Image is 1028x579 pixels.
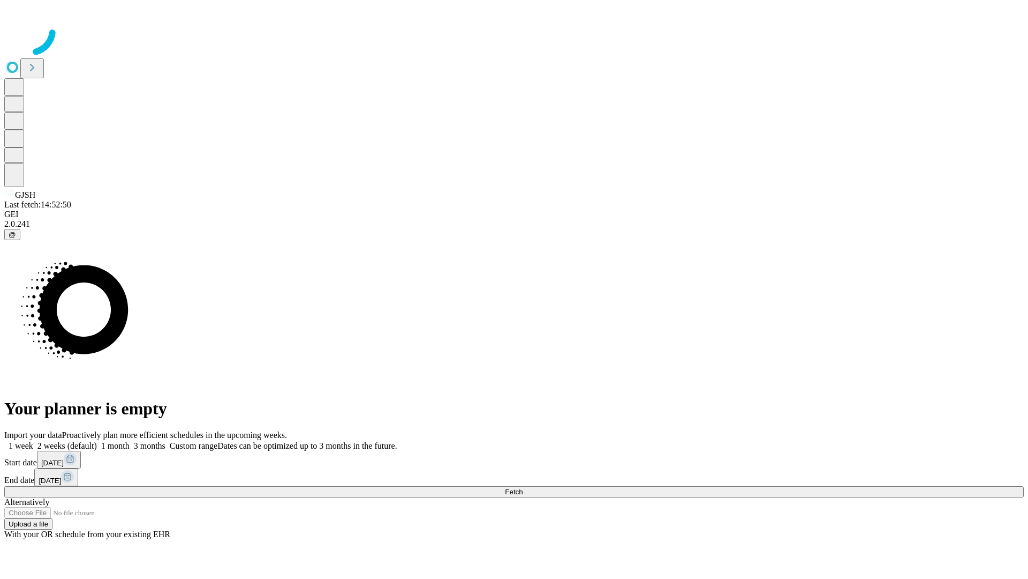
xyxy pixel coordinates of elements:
[4,399,1024,419] h1: Your planner is empty
[62,430,287,440] span: Proactively plan more efficient schedules in the upcoming weeks.
[4,430,62,440] span: Import your data
[9,231,16,239] span: @
[37,441,97,450] span: 2 weeks (default)
[4,219,1024,229] div: 2.0.241
[101,441,130,450] span: 1 month
[4,486,1024,498] button: Fetch
[4,498,49,507] span: Alternatively
[4,469,1024,486] div: End date
[217,441,397,450] span: Dates can be optimized up to 3 months in the future.
[4,200,71,209] span: Last fetch: 14:52:50
[4,210,1024,219] div: GEI
[4,530,170,539] span: With your OR schedule from your existing EHR
[4,518,52,530] button: Upload a file
[170,441,217,450] span: Custom range
[134,441,165,450] span: 3 months
[34,469,78,486] button: [DATE]
[4,451,1024,469] div: Start date
[39,477,61,485] span: [DATE]
[9,441,33,450] span: 1 week
[41,459,64,467] span: [DATE]
[15,190,35,199] span: GJSH
[4,229,20,240] button: @
[37,451,81,469] button: [DATE]
[505,488,523,496] span: Fetch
